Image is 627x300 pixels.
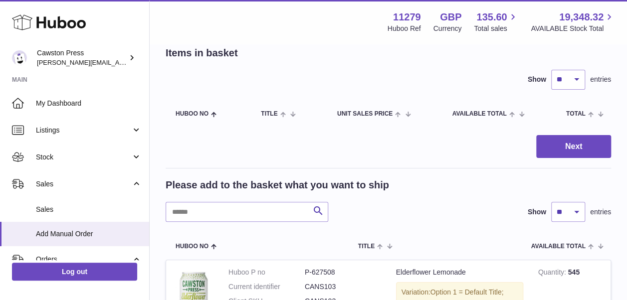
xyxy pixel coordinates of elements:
[305,268,381,277] dd: P-627508
[261,111,277,117] span: Title
[393,10,421,24] strong: 11279
[528,75,546,84] label: Show
[590,207,611,217] span: entries
[228,282,305,292] dt: Current identifier
[36,126,131,135] span: Listings
[36,179,131,189] span: Sales
[590,75,611,84] span: entries
[12,263,137,281] a: Log out
[166,178,389,192] h2: Please add to the basket what you want to ship
[476,10,507,24] span: 135.60
[531,243,586,250] span: AVAILABLE Total
[166,46,238,60] h2: Items in basket
[37,48,127,67] div: Cawston Press
[531,10,615,33] a: 19,348.32 AVAILABLE Stock Total
[433,24,462,33] div: Currency
[430,288,504,296] span: Option 1 = Default Title;
[337,111,393,117] span: Unit Sales Price
[474,24,518,33] span: Total sales
[37,58,253,66] span: [PERSON_NAME][EMAIL_ADDRESS][PERSON_NAME][DOMAIN_NAME]
[358,243,375,250] span: Title
[559,10,604,24] span: 19,348.32
[531,24,615,33] span: AVAILABLE Stock Total
[36,255,131,264] span: Orders
[305,282,381,292] dd: CANS103
[566,111,586,117] span: Total
[538,268,568,279] strong: Quantity
[388,24,421,33] div: Huboo Ref
[474,10,518,33] a: 135.60 Total sales
[528,207,546,217] label: Show
[36,205,142,214] span: Sales
[36,152,131,162] span: Stock
[440,10,461,24] strong: GBP
[36,229,142,239] span: Add Manual Order
[536,135,611,158] button: Next
[452,111,506,117] span: AVAILABLE Total
[176,243,209,250] span: Huboo no
[36,99,142,108] span: My Dashboard
[12,50,27,65] img: thomas.carson@cawstonpress.com
[228,268,305,277] dt: Huboo P no
[176,111,209,117] span: Huboo no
